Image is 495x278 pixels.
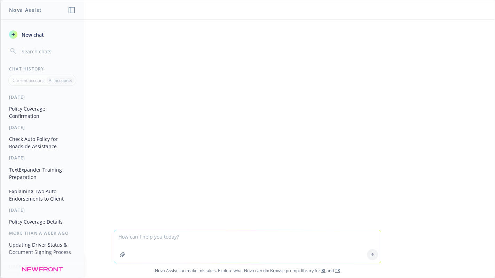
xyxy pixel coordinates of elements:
[1,207,84,213] div: [DATE]
[6,186,78,204] button: Explaining Two Auto Endorsements to Client
[3,263,492,278] span: Nova Assist can make mistakes. Explore what Nova can do: Browse prompt library for and
[335,268,340,273] a: TR
[6,239,78,258] button: Updating Driver Status & Document Signing Process
[6,103,78,122] button: Policy Coverage Confirmation
[49,77,72,83] p: All accounts
[1,230,84,236] div: More than a week ago
[20,31,44,38] span: New chat
[20,46,76,56] input: Search chats
[1,125,84,130] div: [DATE]
[6,216,78,227] button: Policy Coverage Details
[6,28,78,41] button: New chat
[13,77,44,83] p: Current account
[1,155,84,161] div: [DATE]
[9,6,42,14] h1: Nova Assist
[1,94,84,100] div: [DATE]
[6,133,78,152] button: Check Auto Policy for Roadside Assistance
[1,66,84,72] div: Chat History
[6,164,78,183] button: TextExpander Training Preparation
[321,268,325,273] a: BI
